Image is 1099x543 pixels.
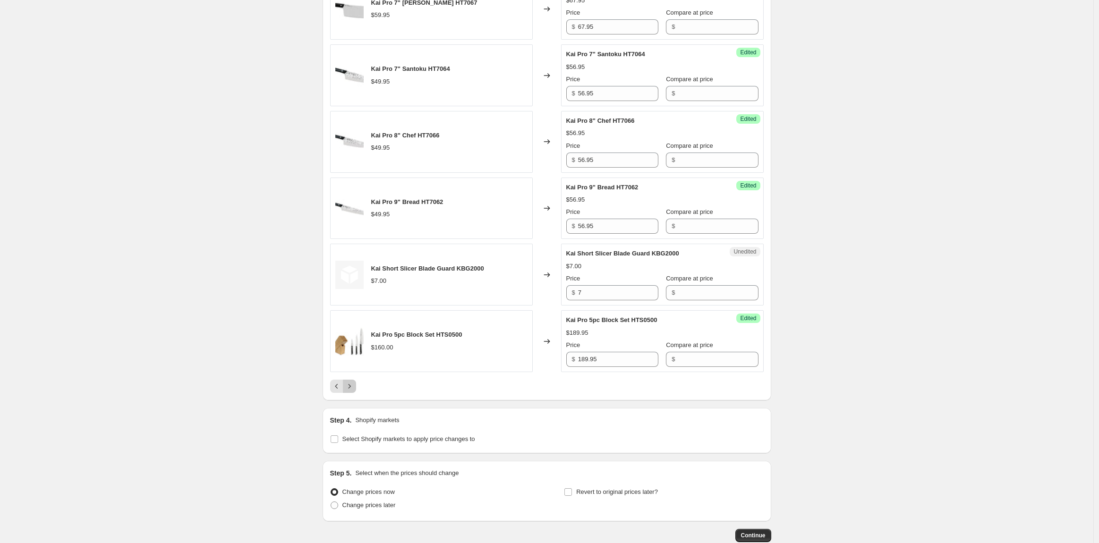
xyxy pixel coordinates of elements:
[566,76,580,83] span: Price
[371,331,462,338] span: Kai Pro 5pc Block Set HTS0500
[566,262,582,271] div: $7.00
[576,488,658,495] span: Revert to original prices later?
[371,265,484,272] span: Kai Short Slicer Blade Guard KBG2000
[672,23,675,30] span: $
[371,143,390,153] div: $49.95
[666,76,713,83] span: Compare at price
[566,341,580,348] span: Price
[335,261,364,289] img: no-image-white-standard_659d16df-2061-4832-b0cb-07c0644e0228_80x.png
[566,9,580,16] span: Price
[566,142,580,149] span: Price
[566,208,580,215] span: Price
[335,327,364,356] img: HTS0500_80x.jpg
[371,10,390,20] div: $59.95
[666,341,713,348] span: Compare at price
[566,195,585,204] div: $56.95
[566,51,645,58] span: Kai Pro 7" Santoku HT7064
[342,435,475,442] span: Select Shopify markets to apply price changes to
[572,356,575,363] span: $
[672,222,675,229] span: $
[740,182,756,189] span: Edited
[330,380,356,393] nav: Pagination
[666,142,713,149] span: Compare at price
[355,468,459,478] p: Select when the prices should change
[735,529,771,542] button: Continue
[740,115,756,123] span: Edited
[672,356,675,363] span: $
[672,156,675,163] span: $
[371,343,393,352] div: $160.00
[741,532,766,539] span: Continue
[371,77,390,86] div: $49.95
[566,328,588,338] div: $189.95
[371,132,440,139] span: Kai Pro 8" Chef HT7066
[666,208,713,215] span: Compare at price
[572,222,575,229] span: $
[672,289,675,296] span: $
[566,250,679,257] span: Kai Short Slicer Blade Guard KBG2000
[330,416,352,425] h2: Step 4.
[342,488,395,495] span: Change prices now
[572,156,575,163] span: $
[566,128,585,138] div: $56.95
[666,275,713,282] span: Compare at price
[566,316,657,323] span: Kai Pro 5pc Block Set HTS0500
[335,194,364,222] img: a2365fe64cf4e164ac82f88a40be2c03d932dd3c_80x.jpg
[335,127,364,156] img: 2bbff5d88a213405d8dfc2775b43a291368541d8_80x.jpg
[740,314,756,322] span: Edited
[572,289,575,296] span: $
[672,90,675,97] span: $
[733,248,756,255] span: Unedited
[343,380,356,393] button: Next
[330,468,352,478] h2: Step 5.
[371,276,387,286] div: $7.00
[666,9,713,16] span: Compare at price
[371,198,443,205] span: Kai Pro 9" Bread HT7062
[572,23,575,30] span: $
[566,184,639,191] span: Kai Pro 9" Bread HT7062
[355,416,399,425] p: Shopify markets
[572,90,575,97] span: $
[330,380,343,393] button: Previous
[335,61,364,90] img: ea2c8d32491b093d9930ad8b868e88eb4286941a_80x.jpg
[740,49,756,56] span: Edited
[342,501,396,509] span: Change prices later
[371,65,450,72] span: Kai Pro 7" Santoku HT7064
[566,62,585,72] div: $56.95
[371,210,390,219] div: $49.95
[566,117,635,124] span: Kai Pro 8" Chef HT7066
[566,275,580,282] span: Price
